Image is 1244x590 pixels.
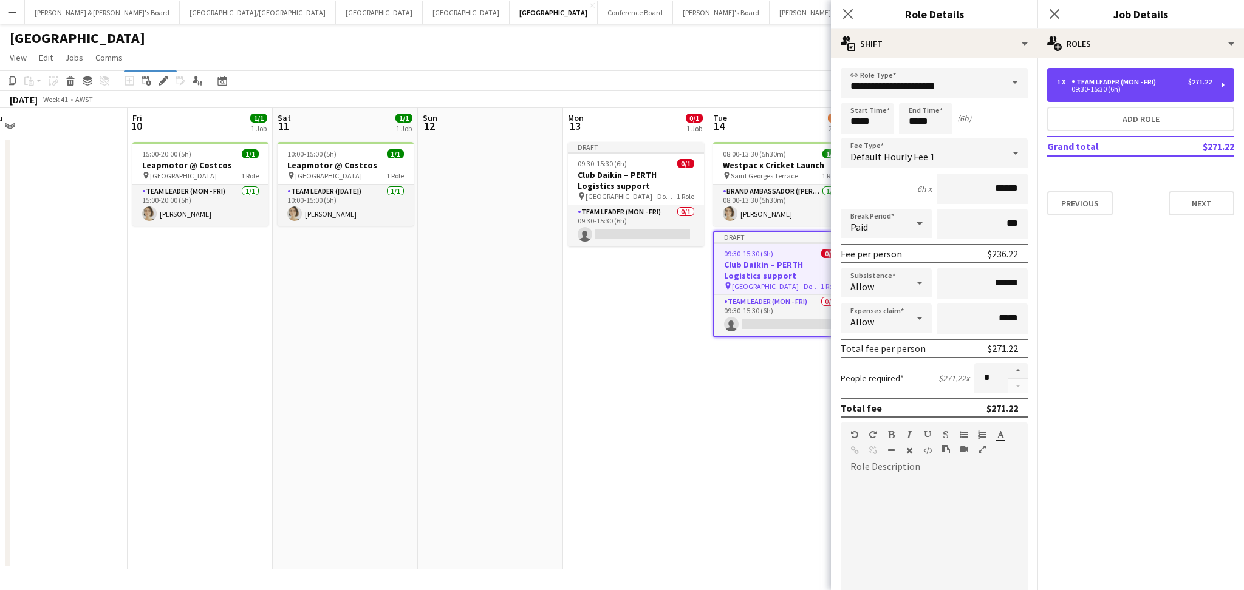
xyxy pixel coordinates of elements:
button: Previous [1047,191,1113,215]
button: HTML Code [923,446,932,455]
button: Unordered List [960,430,968,439]
div: 1 x [1057,78,1071,86]
button: Add role [1047,107,1234,131]
button: Text Color [996,430,1005,439]
div: $236.22 [988,248,1018,260]
button: Paste as plain text [942,444,950,454]
span: Allow [850,280,874,293]
button: Underline [923,430,932,439]
button: Increase [1008,363,1028,379]
div: 6h x [917,183,932,194]
button: Fullscreen [978,444,986,454]
button: Ordered List [978,430,986,439]
span: Default Hourly Fee 1 [850,151,935,163]
button: [PERSON_NAME] & [PERSON_NAME]'s Board [770,1,924,24]
button: Conference Board [598,1,673,24]
button: [PERSON_NAME] & [PERSON_NAME]'s Board [25,1,180,24]
td: Grand total [1047,137,1163,156]
button: [GEOGRAPHIC_DATA] [423,1,510,24]
button: Undo [850,430,859,439]
div: Roles [1037,29,1244,58]
button: Strikethrough [942,430,950,439]
button: Redo [869,430,877,439]
button: [GEOGRAPHIC_DATA]/[GEOGRAPHIC_DATA] [180,1,336,24]
h3: Job Details [1037,6,1244,22]
button: Bold [887,430,895,439]
button: Horizontal Line [887,446,895,455]
span: Paid [850,221,868,233]
div: (6h) [957,113,971,124]
div: Total fee per person [841,342,926,354]
div: Total fee [841,402,882,414]
div: Team Leader (Mon - Fri) [1071,78,1161,86]
button: [PERSON_NAME]'s Board [673,1,770,24]
div: $271.22 [986,402,1018,414]
div: Shift [831,29,1037,58]
div: $271.22 x [938,373,969,384]
button: Italic [905,430,914,439]
label: People required [841,373,904,384]
div: 09:30-15:30 (6h) [1057,86,1212,92]
button: Insert video [960,444,968,454]
span: Allow [850,316,874,328]
button: Next [1169,191,1234,215]
button: [GEOGRAPHIC_DATA] [510,1,598,24]
h3: Role Details [831,6,1037,22]
div: $271.22 [1188,78,1212,86]
button: Clear Formatting [905,446,914,455]
button: [GEOGRAPHIC_DATA] [336,1,423,24]
td: $271.22 [1163,137,1234,156]
div: $271.22 [988,342,1018,354]
div: Fee per person [841,248,902,260]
